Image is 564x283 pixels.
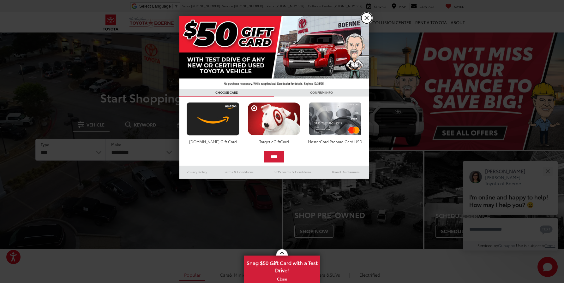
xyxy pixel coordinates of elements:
img: amazoncard.png [185,102,241,136]
h3: CHOOSE CARD [179,89,274,97]
img: targetcard.png [246,102,302,136]
a: SMS Terms & Conditions [263,168,323,176]
div: MasterCard Prepaid Card USD [307,139,363,144]
a: Brand Disclaimers [323,168,369,176]
img: mastercard.png [307,102,363,136]
h3: CONFIRM INFO [274,89,369,97]
a: Terms & Conditions [215,168,263,176]
span: Snag $50 Gift Card with a Test Drive! [245,256,319,275]
img: 42635_top_851395.jpg [179,16,369,89]
a: Privacy Policy [179,168,215,176]
div: [DOMAIN_NAME] Gift Card [185,139,241,144]
div: Target eGiftCard [246,139,302,144]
